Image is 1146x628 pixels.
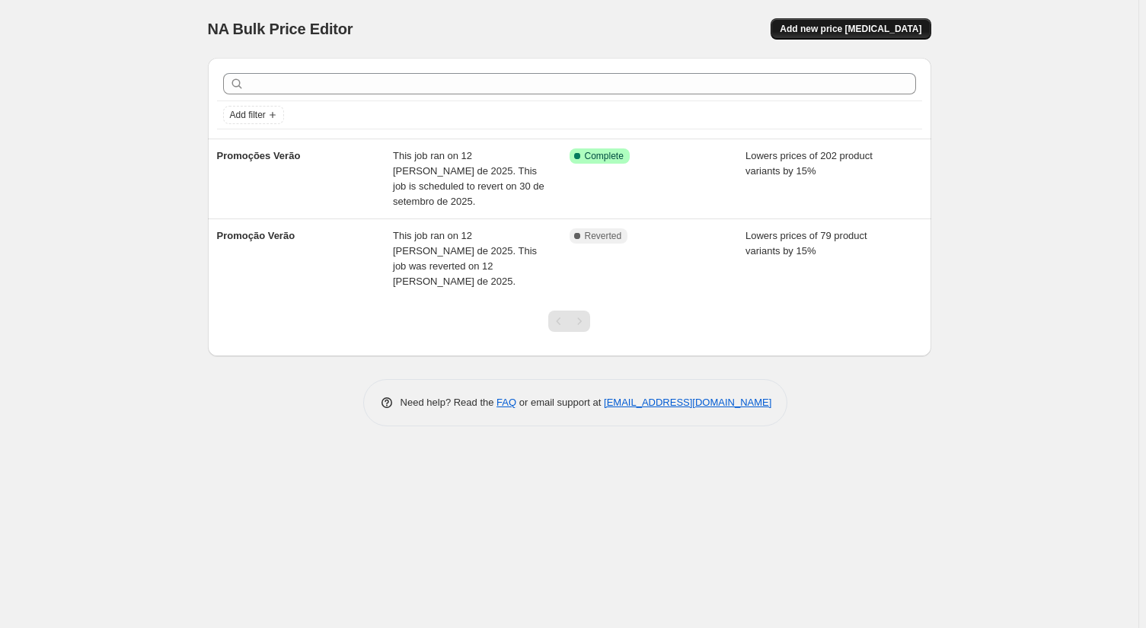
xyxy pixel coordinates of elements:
[548,311,590,332] nav: Pagination
[585,150,624,162] span: Complete
[217,150,301,161] span: Promoções Verão
[223,106,284,124] button: Add filter
[230,109,266,121] span: Add filter
[745,230,867,257] span: Lowers prices of 79 product variants by 15%
[217,230,295,241] span: Promoção Verão
[393,230,537,287] span: This job ran on 12 [PERSON_NAME] de 2025. This job was reverted on 12 [PERSON_NAME] de 2025.
[604,397,771,408] a: [EMAIL_ADDRESS][DOMAIN_NAME]
[496,397,516,408] a: FAQ
[401,397,497,408] span: Need help? Read the
[208,21,353,37] span: NA Bulk Price Editor
[516,397,604,408] span: or email support at
[393,150,544,207] span: This job ran on 12 [PERSON_NAME] de 2025. This job is scheduled to revert on 30 de setembro de 2025.
[780,23,921,35] span: Add new price [MEDICAL_DATA]
[745,150,873,177] span: Lowers prices of 202 product variants by 15%
[771,18,931,40] button: Add new price [MEDICAL_DATA]
[585,230,622,242] span: Reverted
